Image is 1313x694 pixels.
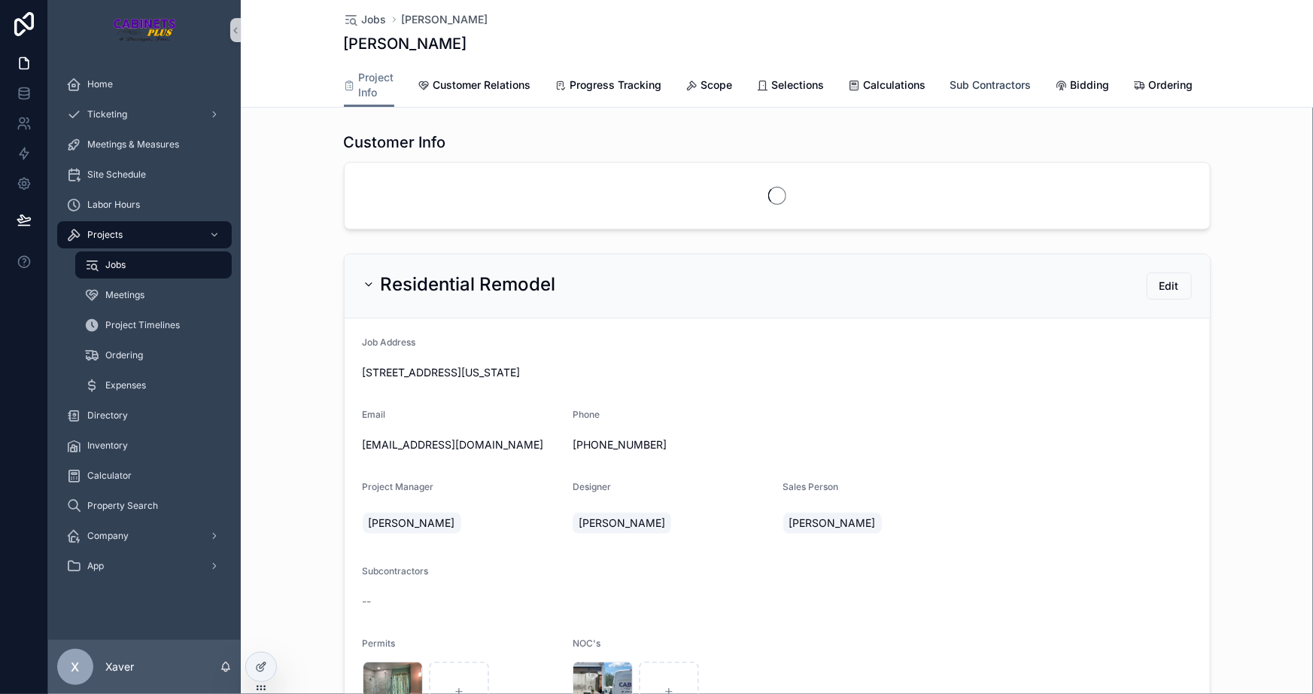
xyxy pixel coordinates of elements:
[783,481,839,492] span: Sales Person
[864,78,926,93] span: Calculations
[789,516,876,531] span: [PERSON_NAME]
[57,402,232,429] a: Directory
[369,516,455,531] span: [PERSON_NAME]
[555,72,662,102] a: Progress Tracking
[344,12,387,27] a: Jobs
[57,552,232,580] a: App
[57,101,232,128] a: Ticketing
[579,516,665,531] span: [PERSON_NAME]
[75,372,232,399] a: Expenses
[87,108,127,120] span: Ticketing
[57,161,232,188] a: Site Schedule
[363,481,434,492] span: Project Manager
[87,409,128,422] span: Directory
[701,78,733,93] span: Scope
[1160,279,1179,294] span: Edit
[950,78,1032,93] span: Sub Contractors
[87,199,140,211] span: Labor Hours
[57,191,232,218] a: Labor Hours
[1134,72,1193,102] a: Ordering
[363,638,396,649] span: Permits
[87,440,128,452] span: Inventory
[57,221,232,248] a: Projects
[363,594,372,609] span: --
[87,229,123,241] span: Projects
[757,72,825,102] a: Selections
[344,33,467,54] h1: [PERSON_NAME]
[87,500,158,512] span: Property Search
[87,78,113,90] span: Home
[1056,72,1110,102] a: Bidding
[105,349,143,361] span: Ordering
[71,658,80,676] span: X
[87,138,179,151] span: Meetings & Measures
[344,64,394,108] a: Project Info
[105,659,134,674] p: Xaver
[381,272,556,297] h2: Residential Remodel
[57,432,232,459] a: Inventory
[433,78,531,93] span: Customer Relations
[363,336,416,348] span: Job Address
[57,522,232,549] a: Company
[344,132,446,153] h1: Customer Info
[57,492,232,519] a: Property Search
[105,379,146,391] span: Expenses
[1071,78,1110,93] span: Bidding
[363,409,386,420] span: Email
[402,12,488,27] a: [PERSON_NAME]
[570,78,662,93] span: Progress Tracking
[418,72,531,102] a: Customer Relations
[87,530,129,542] span: Company
[1149,78,1193,93] span: Ordering
[75,282,232,309] a: Meetings
[105,259,126,271] span: Jobs
[573,409,600,420] span: Phone
[363,437,561,452] span: [EMAIL_ADDRESS][DOMAIN_NAME]
[87,470,132,482] span: Calculator
[75,251,232,279] a: Jobs
[363,365,1192,380] span: [STREET_ADDRESS][US_STATE]
[772,78,825,93] span: Selections
[75,312,232,339] a: Project Timelines
[105,319,180,331] span: Project Timelines
[359,70,394,100] span: Project Info
[48,60,241,599] div: scrollable content
[75,342,232,369] a: Ordering
[363,565,429,577] span: Subcontractors
[87,169,146,181] span: Site Schedule
[686,72,733,102] a: Scope
[573,437,1192,452] span: [PHONE_NUMBER]
[573,481,611,492] span: Designer
[87,560,104,572] span: App
[57,71,232,98] a: Home
[105,289,144,301] span: Meetings
[950,72,1032,102] a: Sub Contractors
[113,18,177,42] img: App logo
[57,131,232,158] a: Meetings & Measures
[362,12,387,27] span: Jobs
[57,462,232,489] a: Calculator
[849,72,926,102] a: Calculations
[1147,272,1192,300] button: Edit
[573,638,600,649] span: NOC's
